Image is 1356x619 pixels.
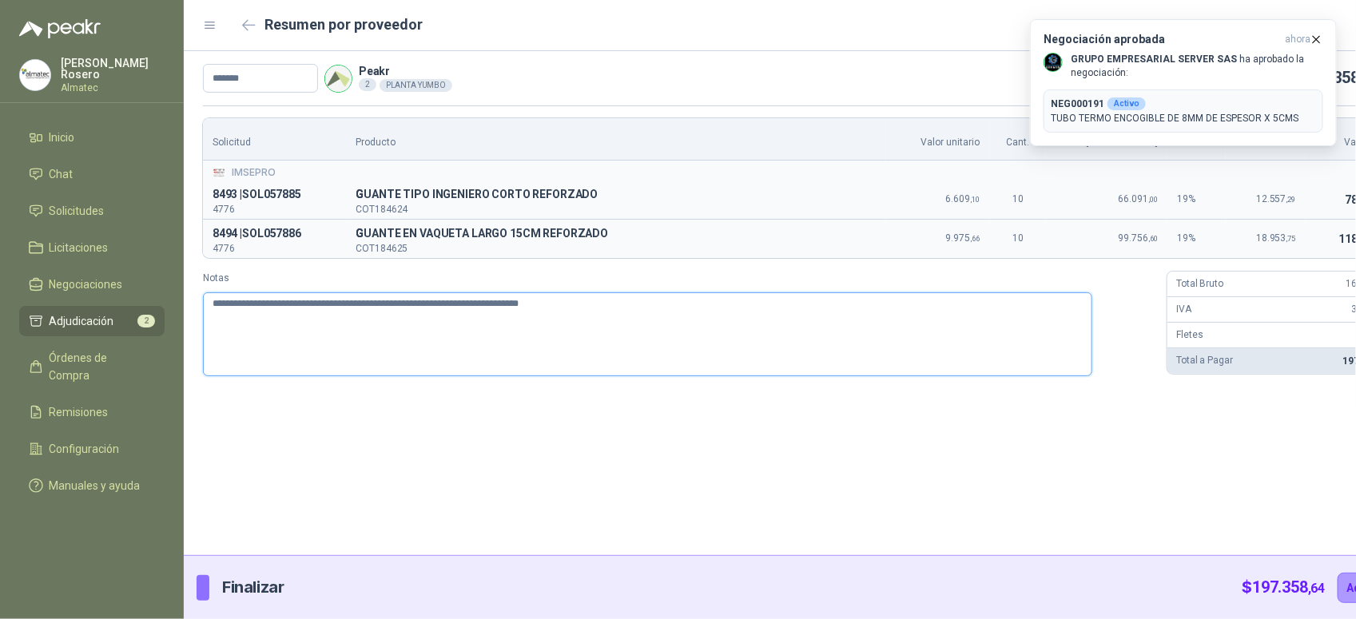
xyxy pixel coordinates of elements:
h2: Resumen por proveedor [265,14,424,36]
p: Total a Pagar [1177,353,1233,368]
div: Activo [1107,97,1146,110]
span: 99.756 [1118,232,1158,244]
span: Solicitudes [50,202,105,220]
span: Manuales y ayuda [50,477,141,494]
p: Peakr [359,65,452,77]
p: 4776 [213,204,337,214]
span: Inicio [50,129,75,146]
p: Fletes [1177,327,1203,343]
img: Company Logo [213,166,225,179]
p: COT184625 [356,244,877,253]
img: Company Logo [1044,54,1062,71]
p: Almatec [61,83,165,93]
td: 10 [990,181,1047,219]
span: Negociaciones [50,276,123,293]
p: G [356,224,877,244]
span: GUANTE EN VAQUETA LARGO 15CM REFORZADO [356,224,877,244]
p: 8494 | SOL057886 [213,224,337,244]
span: Chat [50,165,74,183]
span: 197.358 [1253,577,1326,597]
span: ,10 [971,195,980,204]
span: ,64 [1308,581,1325,596]
td: 10 [990,219,1047,257]
span: Configuración [50,440,120,458]
span: ahora [1285,33,1310,46]
img: Company Logo [325,65,352,92]
a: Negociaciones [19,269,165,300]
p: G [356,185,877,204]
a: Remisiones [19,397,165,427]
p: Total Bruto [1177,276,1223,292]
p: 4776 [213,244,337,253]
td: 19 % [1167,181,1226,219]
span: 9.975 [946,232,980,244]
span: ,60 [1148,234,1158,243]
a: Adjudicación2 [19,306,165,336]
th: Cant. [990,118,1047,161]
p: [PERSON_NAME] Rosero [61,58,165,80]
p: $ [1243,575,1325,600]
span: Remisiones [50,403,109,421]
span: Órdenes de Compra [50,349,149,384]
a: Configuración [19,434,165,464]
b: GRUPO EMPRESARIAL SERVER SAS [1071,54,1237,65]
button: Negociación aprobadaahora Company LogoGRUPO EMPRESARIAL SERVER SAS ha aprobado la negociación:NEG... [1030,19,1337,146]
a: Solicitudes [19,196,165,226]
a: Licitaciones [19,232,165,263]
a: Chat [19,159,165,189]
span: Licitaciones [50,239,109,256]
span: 2 [137,315,155,327]
label: Notas [203,271,1154,286]
span: 66.091 [1118,193,1158,204]
a: Manuales y ayuda [19,470,165,501]
b: NEG000191 [1051,97,1104,111]
th: Valor unitario [885,118,989,161]
a: Órdenes de Compra [19,343,165,391]
p: ha aprobado la negociación: [1071,53,1323,80]
th: Producto [347,118,886,161]
h3: Negociación aprobada [1044,33,1278,46]
p: IVA [1177,302,1192,317]
span: ,29 [1286,195,1296,204]
span: 18.953 [1256,232,1296,244]
div: 2 [359,78,376,91]
p: TUBO TERMO ENCOGIBLE DE 8MM DE ESPESOR X 5CMS [1051,111,1316,125]
p: COT184624 [356,204,877,214]
span: ,00 [1148,195,1158,204]
div: PLANTA YUMBO [380,79,452,92]
a: Inicio [19,122,165,153]
span: GUANTE TIPO INGENIERO CORTO REFORZADO [356,185,877,204]
span: 12.557 [1256,193,1296,204]
span: 6.609 [946,193,980,204]
th: Solicitud [203,118,347,161]
img: Logo peakr [19,19,101,38]
span: ,75 [1286,234,1296,243]
img: Company Logo [20,60,50,90]
p: 8493 | SOL057885 [213,185,337,204]
span: ,66 [971,234,980,243]
p: Finalizar [222,575,284,600]
span: Adjudicación [50,312,114,330]
td: 19 % [1167,219,1226,257]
